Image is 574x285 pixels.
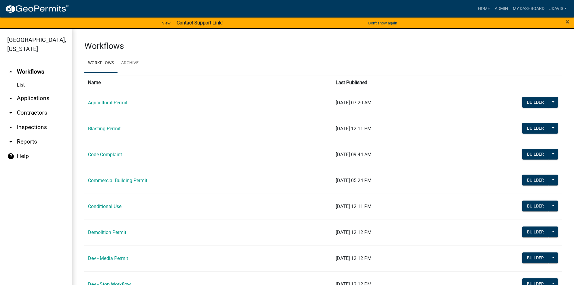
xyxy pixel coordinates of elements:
button: Builder [522,175,549,185]
a: Home [475,3,492,14]
i: arrow_drop_down [7,138,14,145]
a: jdavis [547,3,569,14]
i: arrow_drop_down [7,109,14,116]
button: Don't show again [366,18,400,28]
button: Builder [522,123,549,134]
a: My Dashboard [510,3,547,14]
i: arrow_drop_down [7,95,14,102]
a: Blasting Permit [88,126,121,131]
th: Last Published [332,75,479,90]
strong: Contact Support Link! [177,20,223,26]
span: [DATE] 12:12 PM [336,255,372,261]
button: Builder [522,226,549,237]
a: View [160,18,173,28]
span: [DATE] 09:44 AM [336,152,372,157]
span: [DATE] 12:11 PM [336,126,372,131]
button: Builder [522,252,549,263]
a: Demolition Permit [88,230,126,235]
a: Admin [492,3,510,14]
a: Dev - Media Permit [88,255,128,261]
a: Agricultural Permit [88,100,127,106]
button: Builder [522,97,549,108]
a: Conditional Use [88,204,121,209]
button: Builder [522,201,549,211]
a: Archive [118,54,142,73]
span: × [566,17,569,26]
i: arrow_drop_down [7,124,14,131]
a: Commercial Building Permit [88,178,147,183]
th: Name [84,75,332,90]
a: Code Complaint [88,152,122,157]
button: Close [566,18,569,25]
span: [DATE] 12:11 PM [336,204,372,209]
span: [DATE] 12:12 PM [336,230,372,235]
i: arrow_drop_up [7,68,14,75]
span: [DATE] 05:24 PM [336,178,372,183]
span: [DATE] 07:20 AM [336,100,372,106]
a: Workflows [84,54,118,73]
h3: Workflows [84,41,562,51]
i: help [7,153,14,160]
button: Builder [522,149,549,160]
